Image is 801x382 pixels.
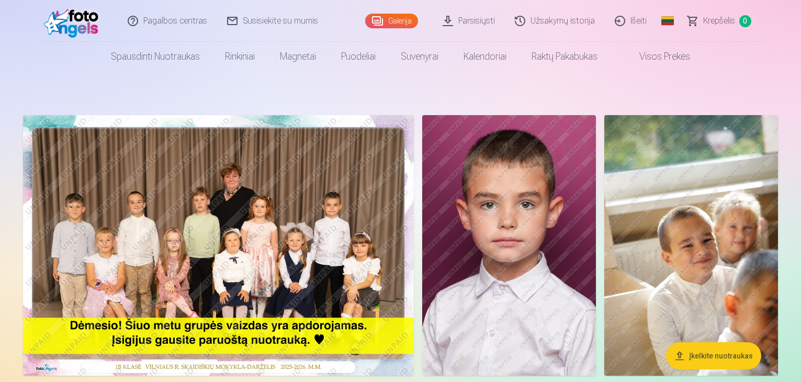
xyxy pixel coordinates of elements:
a: Galerija [365,14,418,28]
a: Visos prekės [610,42,703,71]
button: Įkelkite nuotraukas [666,342,761,369]
a: Rinkiniai [212,42,267,71]
a: Raktų pakabukas [519,42,610,71]
a: Suvenyrai [388,42,451,71]
img: /fa2 [44,4,104,38]
a: Puodeliai [329,42,388,71]
span: Krepšelis [703,15,735,27]
span: 0 [739,15,751,27]
a: Kalendoriai [451,42,519,71]
a: Spausdinti nuotraukas [98,42,212,71]
a: Magnetai [267,42,329,71]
